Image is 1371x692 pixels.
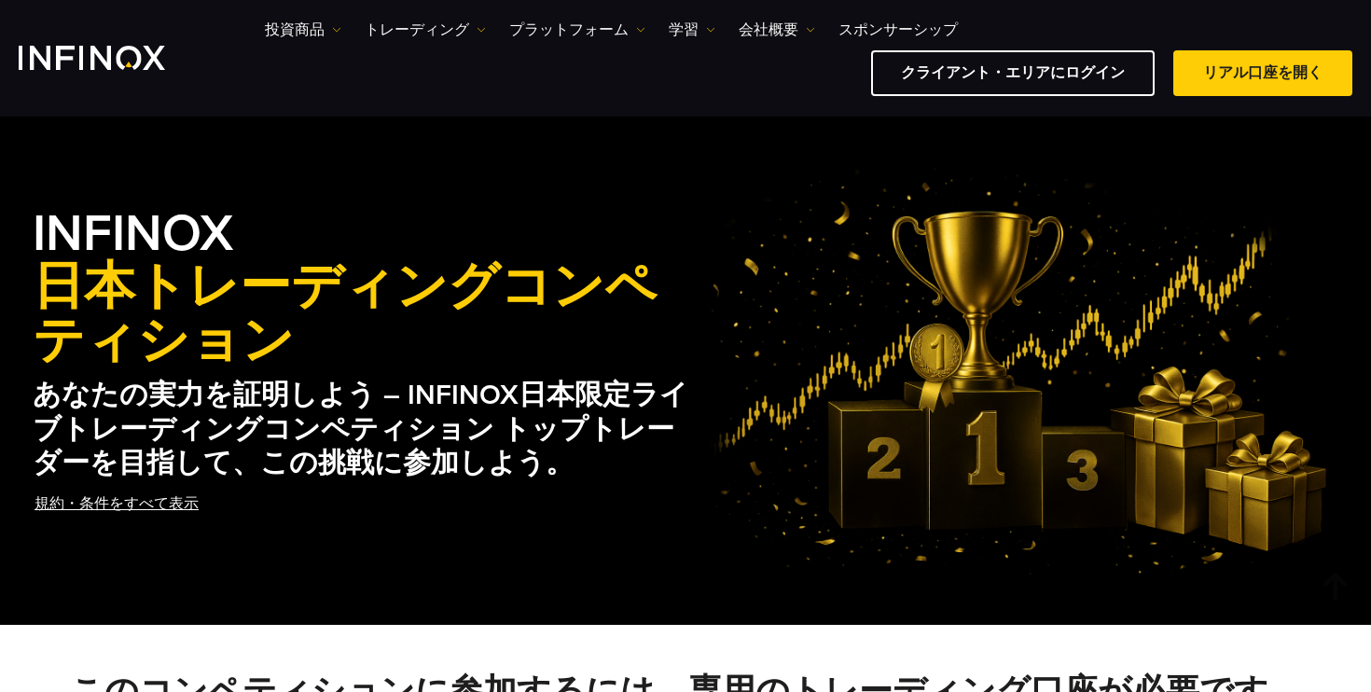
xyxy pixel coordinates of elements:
[19,46,209,70] a: INFINOX Logo
[509,19,645,41] a: プラットフォーム
[33,261,697,369] span: 日本トレーディングコンペティション
[33,203,697,373] strong: INFINOX
[33,481,201,527] a: 規約・条件をすべて表示
[739,19,815,41] a: 会社概要
[265,19,341,41] a: 投資商品
[1173,50,1352,96] a: リアル口座を開く
[669,19,715,41] a: 学習
[838,19,958,41] a: スポンサーシップ
[871,50,1155,96] a: クライアント・エリアにログイン
[33,379,697,481] h2: あなたの実力を証明しよう – INFINOX日本限定ライブトレーディングコンペティション トップトレーダーを目指して、この挑戦に参加しよう。
[365,19,486,41] a: トレーディング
